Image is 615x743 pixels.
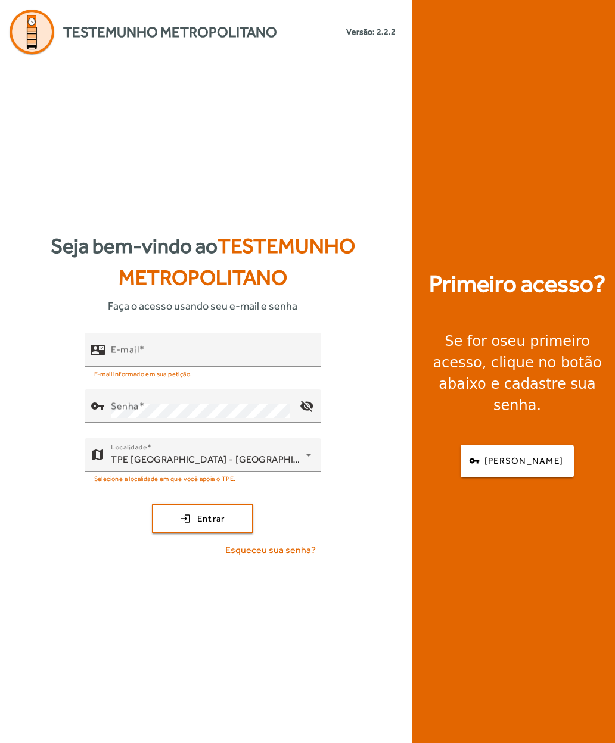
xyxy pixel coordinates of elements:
[427,330,608,416] div: Se for o , clique no botão abaixo e cadastre sua senha.
[152,504,253,533] button: Entrar
[111,344,139,355] mat-label: E-mail
[461,445,574,477] button: [PERSON_NAME]
[429,266,605,302] strong: Primeiro acesso?
[111,443,147,451] mat-label: Localidade
[63,21,277,43] span: Testemunho Metropolitano
[94,472,236,485] mat-hint: Selecione a localidade em que você apoia o TPE.
[91,399,105,413] mat-icon: vpn_key
[108,298,297,314] span: Faça o acesso usando seu e-mail e senha
[111,454,332,465] span: TPE [GEOGRAPHIC_DATA] - [GEOGRAPHIC_DATA]
[225,543,316,557] span: Esqueceu sua senha?
[292,392,321,420] mat-icon: visibility_off
[119,234,355,289] span: Testemunho Metropolitano
[91,343,105,357] mat-icon: contact_mail
[91,448,105,462] mat-icon: map
[484,454,563,468] span: [PERSON_NAME]
[197,512,225,526] span: Entrar
[111,401,139,412] mat-label: Senha
[346,26,396,38] small: Versão: 2.2.2
[94,367,192,380] mat-hint: E-mail informado em sua petição.
[433,333,589,371] strong: seu primeiro acesso
[10,10,54,54] img: Logo Agenda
